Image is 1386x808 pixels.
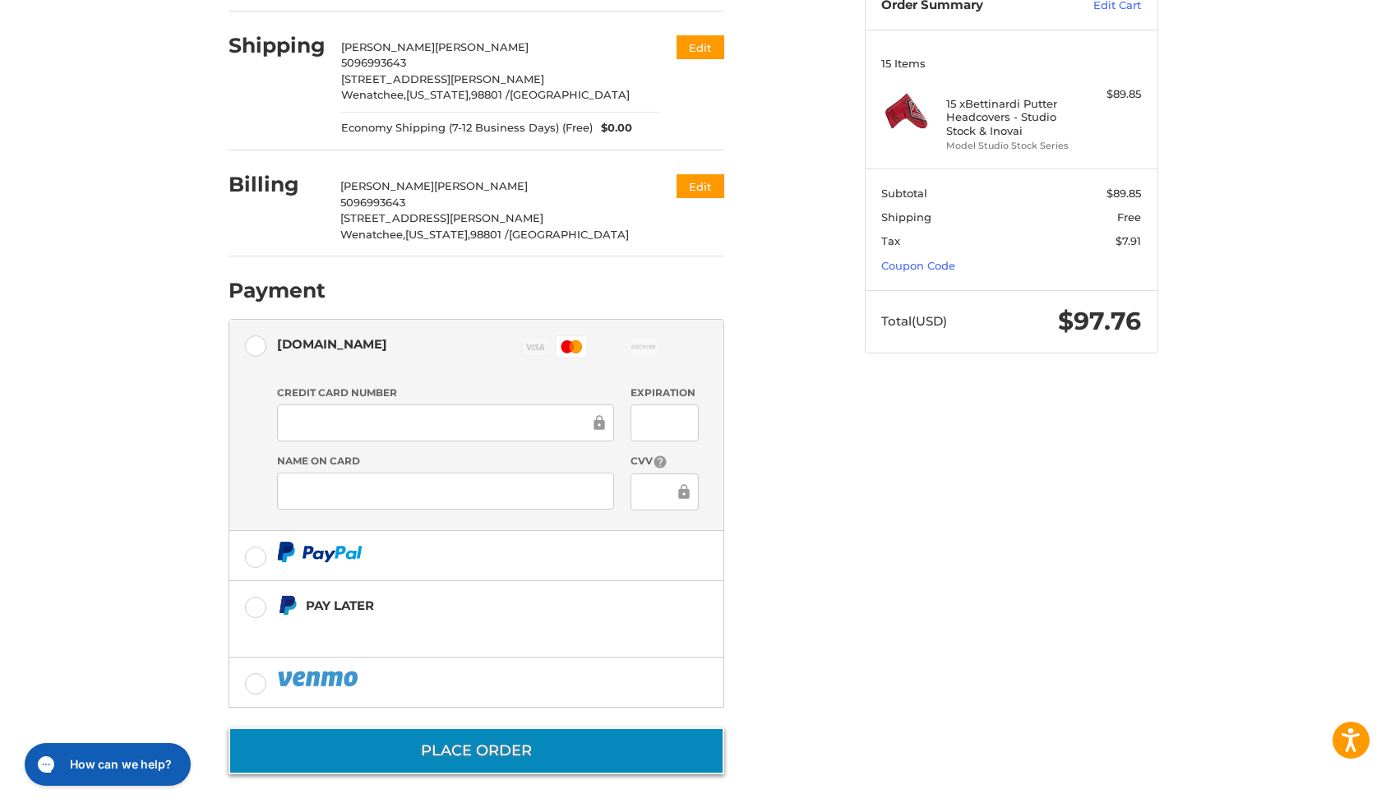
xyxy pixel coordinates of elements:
[405,228,470,241] span: [US_STATE],
[593,120,632,136] span: $0.00
[1116,234,1141,247] span: $7.91
[277,668,361,689] img: PayPal icon
[340,196,405,209] span: 5096993643
[434,179,528,192] span: [PERSON_NAME]
[631,454,699,469] label: CVV
[229,278,326,303] h2: Payment
[277,623,621,637] iframe: PayPal Message 1
[16,737,196,792] iframe: Gorgias live chat messenger
[881,313,947,329] span: Total (USD)
[509,228,629,241] span: [GEOGRAPHIC_DATA]
[1058,306,1141,336] span: $97.76
[341,40,435,53] span: [PERSON_NAME]
[229,33,326,58] h2: Shipping
[341,56,406,69] span: 5096993643
[631,386,699,400] label: Expiration
[341,72,544,85] span: [STREET_ADDRESS][PERSON_NAME]
[229,172,325,197] h2: Billing
[341,120,593,136] span: Economy Shipping (7-12 Business Days) (Free)
[1117,210,1141,224] span: Free
[881,187,927,200] span: Subtotal
[340,211,543,224] span: [STREET_ADDRESS][PERSON_NAME]
[340,179,434,192] span: [PERSON_NAME]
[881,57,1141,70] h3: 15 Items
[881,259,955,272] a: Coupon Code
[435,40,529,53] span: [PERSON_NAME]
[510,88,630,101] span: [GEOGRAPHIC_DATA]
[881,234,900,247] span: Tax
[306,592,621,619] div: Pay Later
[471,88,510,101] span: 98801 /
[277,595,298,616] img: Pay Later icon
[881,210,931,224] span: Shipping
[1076,86,1141,103] div: $89.85
[277,454,614,469] label: Name on Card
[277,386,614,400] label: Credit Card Number
[277,330,387,358] div: [DOMAIN_NAME]
[470,228,509,241] span: 98801 /
[946,139,1072,153] li: Model Studio Stock Series
[406,88,471,101] span: [US_STATE],
[277,542,363,562] img: PayPal icon
[677,35,724,59] button: Edit
[946,97,1072,137] h4: 15 x Bettinardi Putter Headcovers - Studio Stock & Inovai
[677,174,724,198] button: Edit
[229,727,724,774] button: Place Order
[1106,187,1141,200] span: $89.85
[340,228,405,241] span: Wenatchee,
[341,88,406,101] span: Wenatchee,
